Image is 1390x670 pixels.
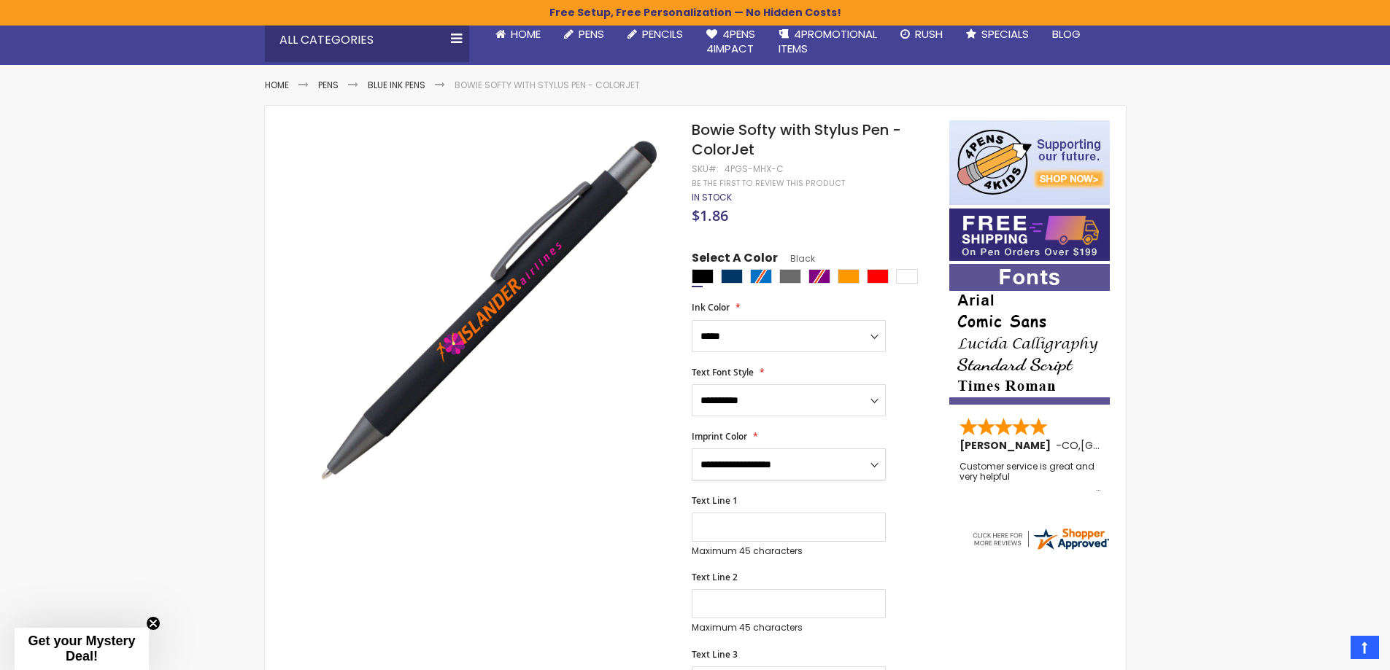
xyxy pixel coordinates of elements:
[960,461,1101,493] div: Customer service is great and very helpful
[954,18,1040,50] a: Specials
[511,26,541,42] span: Home
[616,18,695,50] a: Pencils
[692,163,719,175] strong: SKU
[970,542,1111,555] a: 4pens.com certificate URL
[1052,26,1081,42] span: Blog
[981,26,1029,42] span: Specials
[294,119,673,497] img: black-mhx-c-bowie-softy-with-stylus-colorjet_1.jpg
[692,366,754,378] span: Text Font Style
[721,269,743,284] div: Navy Blue
[692,250,778,270] span: Select A Color
[692,301,730,313] span: Ink Color
[318,79,339,91] a: Pens
[265,18,469,62] div: All Categories
[960,438,1056,453] span: [PERSON_NAME]
[1056,438,1188,453] span: - ,
[767,18,889,66] a: 4PROMOTIONALITEMS
[692,622,886,634] p: Maximum 45 characters
[692,430,747,443] span: Imprint Color
[692,571,738,583] span: Text Line 2
[642,26,683,42] span: Pencils
[692,120,901,160] span: Bowie Softy with Stylus Pen - ColorJet
[692,269,714,284] div: Black
[692,191,732,203] span: In stock
[552,18,616,50] a: Pens
[1351,636,1379,659] a: Top
[896,269,918,284] div: White
[15,628,149,670] div: Get your Mystery Deal!Close teaser
[695,18,767,66] a: 4Pens4impact
[1040,18,1092,50] a: Blog
[778,252,815,265] span: Black
[692,206,728,225] span: $1.86
[915,26,943,42] span: Rush
[1062,438,1078,453] span: CO
[146,616,161,631] button: Close teaser
[779,26,877,56] span: 4PROMOTIONAL ITEMS
[692,192,732,203] div: Availability
[28,634,135,663] span: Get your Mystery Deal!
[692,494,738,507] span: Text Line 1
[867,269,889,284] div: Red
[838,269,860,284] div: Orange
[692,178,845,189] a: Be the first to review this product
[725,163,784,175] div: 4PGS-MHX-C
[949,264,1110,405] img: font-personalization-examples
[484,18,552,50] a: Home
[779,269,801,284] div: Grey
[579,26,604,42] span: Pens
[949,209,1110,261] img: Free shipping on orders over $199
[692,648,738,661] span: Text Line 3
[455,79,640,91] li: Bowie Softy with Stylus Pen - ColorJet
[265,79,289,91] a: Home
[368,79,425,91] a: Blue ink Pens
[1081,438,1188,453] span: [GEOGRAPHIC_DATA]
[970,526,1111,552] img: 4pens.com widget logo
[889,18,954,50] a: Rush
[949,120,1110,205] img: 4pens 4 kids
[706,26,755,56] span: 4Pens 4impact
[692,545,886,557] p: Maximum 45 characters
